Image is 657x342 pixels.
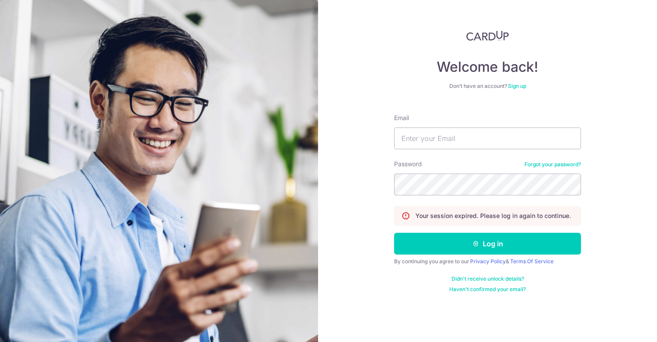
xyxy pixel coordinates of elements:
p: Your session expired. Please log in again to continue. [415,211,571,220]
img: CardUp Logo [466,30,509,41]
a: Haven't confirmed your email? [449,286,526,293]
h4: Welcome back! [394,58,581,76]
a: Terms Of Service [510,258,554,265]
label: Password [394,160,422,168]
button: Log in [394,233,581,255]
a: Sign up [508,83,526,89]
div: Don’t have an account? [394,83,581,90]
label: Email [394,114,409,122]
input: Enter your Email [394,127,581,149]
a: Forgot your password? [524,161,581,168]
a: Privacy Policy [470,258,506,265]
a: Didn't receive unlock details? [451,275,524,282]
div: By continuing you agree to our & [394,258,581,265]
